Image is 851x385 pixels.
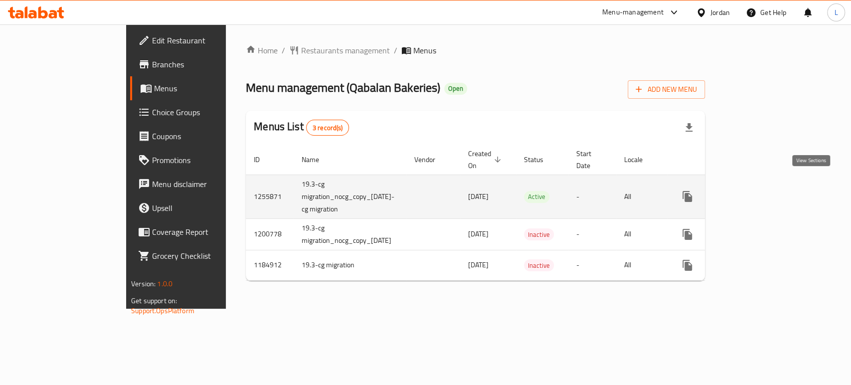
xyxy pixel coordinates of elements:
td: All [616,250,668,280]
span: Version: [131,277,156,290]
td: 1200778 [246,218,294,250]
a: Grocery Checklist [130,244,268,268]
span: Upsell [152,202,260,214]
span: Menu disclaimer [152,178,260,190]
button: Add New Menu [628,80,705,99]
button: Change Status [699,253,723,277]
span: Name [302,154,332,166]
div: Active [524,191,549,203]
a: Upsell [130,196,268,220]
span: Add New Menu [636,83,697,96]
span: 3 record(s) [307,123,349,133]
div: Menu-management [602,6,664,18]
span: Vendor [414,154,448,166]
span: Active [524,191,549,202]
button: more [676,222,699,246]
button: Change Status [699,222,723,246]
a: Coupons [130,124,268,148]
span: Grocery Checklist [152,250,260,262]
a: Menu disclaimer [130,172,268,196]
span: Locale [624,154,656,166]
a: Coverage Report [130,220,268,244]
span: L [834,7,838,18]
table: enhanced table [246,145,779,281]
h2: Menus List [254,119,349,136]
a: Promotions [130,148,268,172]
span: Open [444,84,467,93]
li: / [394,44,397,56]
span: [DATE] [468,227,489,240]
span: Coupons [152,130,260,142]
span: [DATE] [468,190,489,203]
td: All [616,175,668,218]
div: Inactive [524,228,554,240]
a: Edit Restaurant [130,28,268,52]
div: Open [444,83,467,95]
td: 1184912 [246,250,294,280]
span: Start Date [576,148,604,172]
button: more [676,253,699,277]
th: Actions [668,145,779,175]
td: 19.3-cg migration_nocg_copy_[DATE] [294,218,406,250]
div: Export file [677,116,701,140]
td: 19.3-cg migration_nocg_copy_[DATE]-cg migration [294,175,406,218]
a: Support.OpsPlatform [131,304,194,317]
span: Menu management ( Qabalan Bakeries ) [246,76,440,99]
a: Menus [130,76,268,100]
td: - [568,218,616,250]
span: Status [524,154,556,166]
a: Branches [130,52,268,76]
span: Choice Groups [152,106,260,118]
span: Created On [468,148,504,172]
span: ID [254,154,273,166]
button: Change Status [699,185,723,208]
li: / [282,44,285,56]
span: Restaurants management [301,44,390,56]
td: 19.3-cg migration [294,250,406,280]
span: Inactive [524,260,554,271]
span: Promotions [152,154,260,166]
span: [DATE] [468,258,489,271]
button: more [676,185,699,208]
a: Choice Groups [130,100,268,124]
span: Get support on: [131,294,177,307]
td: 1255871 [246,175,294,218]
span: Inactive [524,229,554,240]
td: - [568,175,616,218]
span: Branches [152,58,260,70]
span: Menus [413,44,436,56]
div: Inactive [524,259,554,271]
span: Edit Restaurant [152,34,260,46]
nav: breadcrumb [246,44,705,56]
td: - [568,250,616,280]
div: Total records count [306,120,349,136]
td: All [616,218,668,250]
span: 1.0.0 [157,277,172,290]
span: Menus [154,82,260,94]
span: Coverage Report [152,226,260,238]
div: Jordan [710,7,730,18]
a: Restaurants management [289,44,390,56]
